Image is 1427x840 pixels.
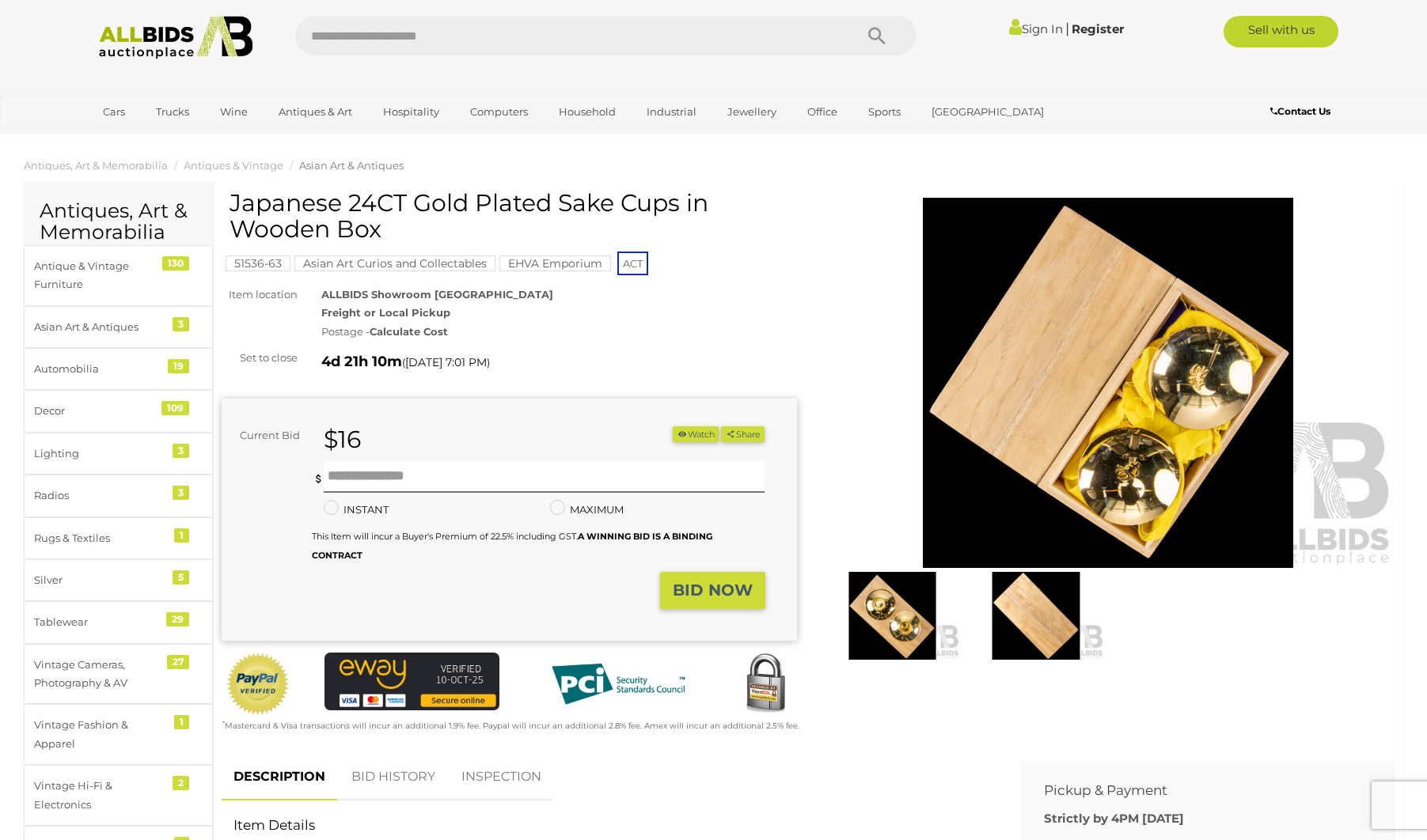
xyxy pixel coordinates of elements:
[24,245,213,306] a: Antique & Vintage Furniture 130
[173,317,189,331] div: 3
[673,426,719,443] li: Watch this item
[268,99,362,125] a: Antiques & Art
[825,572,961,660] img: Japanese 24CT Gold Plated Sake Cups in Wooden Box
[167,655,189,669] div: 27
[34,716,165,753] div: Vintage Fashion & Apparel
[660,572,765,609] button: BID NOW
[173,776,189,790] div: 2
[721,426,765,443] button: Share
[1224,16,1338,47] a: Sell with us
[162,256,189,271] div: 130
[230,190,793,242] h1: Japanese 24CT Gold Plated Sake Cups in Wooden Box
[173,444,189,458] div: 3
[166,612,189,626] div: 29
[24,559,213,601] a: Silver 5
[402,356,490,369] span: ( )
[617,252,648,275] span: ACT
[1270,105,1330,117] b: Contact Us
[34,777,165,814] div: Vintage Hi-Fi & Electronics
[173,570,189,585] div: 5
[312,531,712,560] b: A WINNING BID IS A BINDING CONTRACT
[340,754,447,800] a: BID HISTORY
[821,198,1396,568] img: Japanese 24CT Gold Plated Sake Cups in Wooden Box
[24,765,213,826] a: Vintage Hi-Fi & Electronics 2
[370,325,448,338] strong: Calculate Cost
[324,653,499,711] img: eWAY Payment Gateway
[294,257,495,270] a: Asian Art Curios and Collectables
[294,255,495,271] mark: Asian Art Curios and Collectables
[968,572,1104,660] img: Japanese 24CT Gold Plated Sake Cups in Wooden Box
[450,754,553,800] a: INSPECTION
[373,99,450,125] a: Hospitality
[1065,20,1069,37] span: |
[460,99,538,125] a: Computers
[226,257,290,270] a: 51536-63
[222,754,337,800] a: DESCRIPTION
[24,306,213,348] a: Asian Art & Antiques 3
[550,501,624,519] label: MAXIMUM
[210,286,309,304] div: Item location
[24,348,213,390] a: Automobilia 19
[1044,783,1348,798] h2: Pickup & Payment
[34,486,165,505] div: Radios
[548,99,626,125] a: Household
[1270,103,1334,120] a: Contact Us
[921,99,1054,125] a: [GEOGRAPHIC_DATA]
[40,200,197,244] h2: Antiques, Art & Memorabilia
[1044,811,1184,826] b: Strictly by 4PM [DATE]
[324,501,389,519] label: INSTANT
[34,318,165,336] div: Asian Art & Antiques
[539,653,697,716] img: PCI DSS compliant
[636,99,707,125] a: Industrial
[34,613,165,631] div: Tablewear
[210,99,258,125] a: Wine
[34,656,165,693] div: Vintage Cameras, Photography & AV
[226,255,290,271] mark: 51536-63
[717,99,787,125] a: Jewellery
[174,715,189,729] div: 1
[146,99,199,125] a: Trucks
[222,721,799,731] small: Mastercard & Visa transactions will incur an additional 1.9% fee. Paypal will incur an additional...
[173,486,189,500] div: 3
[734,653,797,716] img: Secured by Rapid SSL
[34,360,165,378] div: Automobilia
[34,529,165,547] div: Rugs & Textiles
[321,323,796,341] div: Postage -
[184,159,283,172] a: Antiques & Vintage
[858,99,911,125] a: Sports
[34,257,165,294] div: Antique & Vintage Furniture
[226,653,290,716] img: Official PayPal Seal
[24,390,213,432] a: Decor 109
[24,517,213,559] a: Rugs & Textiles 1
[210,349,309,367] div: Set to close
[174,528,189,543] div: 1
[405,355,487,369] span: [DATE] 7:01 PM
[24,704,213,765] a: Vintage Fashion & Apparel 1
[233,818,985,833] h2: Item Details
[797,99,848,125] a: Office
[1009,21,1063,36] a: Sign In
[34,402,165,420] div: Decor
[168,359,189,373] div: 19
[299,159,404,172] a: Asian Art & Antiques
[34,571,165,589] div: Silver
[312,531,712,560] small: This Item will incur a Buyer's Premium of 22.5% including GST.
[161,401,189,415] div: 109
[24,644,213,705] a: Vintage Cameras, Photography & AV 27
[499,257,611,270] a: EHVA Emporium
[93,99,135,125] a: Cars
[321,306,450,319] strong: Freight or Local Pickup
[222,426,312,445] div: Current Bid
[673,581,753,600] strong: BID NOW
[324,425,361,454] strong: $16
[321,353,402,370] strong: 4d 21h 10m
[321,288,553,301] strong: ALLBIDS Showroom [GEOGRAPHIC_DATA]
[90,16,262,59] img: Allbids.com.au
[24,159,168,172] a: Antiques, Art & Memorabilia
[24,433,213,475] a: Lighting 3
[24,475,213,516] a: Radios 3
[24,601,213,643] a: Tablewear 29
